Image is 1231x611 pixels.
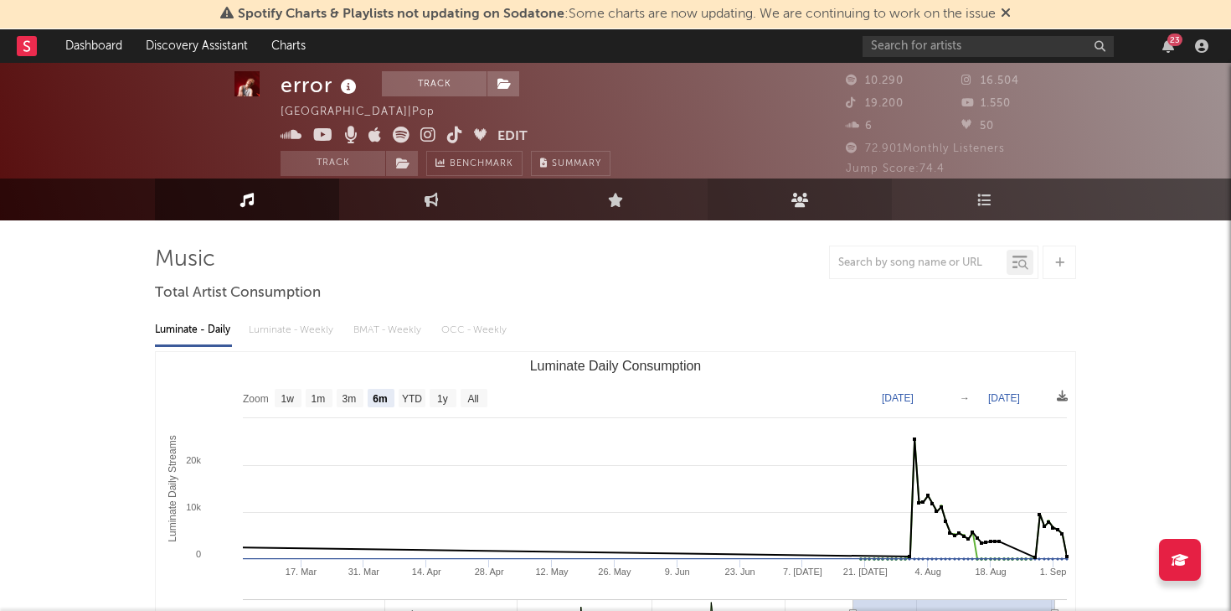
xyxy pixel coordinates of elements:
[598,567,631,577] text: 26. May
[846,163,945,174] span: Jump Score: 74.4
[373,393,387,405] text: 6m
[286,567,317,577] text: 17. Mar
[961,98,1011,109] span: 1.550
[843,567,888,577] text: 21. [DATE]
[281,71,361,99] div: error
[437,393,448,405] text: 1y
[260,29,317,63] a: Charts
[531,151,610,176] button: Summary
[196,549,201,559] text: 0
[846,98,904,109] span: 19.200
[535,567,569,577] text: 12. May
[134,29,260,63] a: Discovery Assistant
[412,567,441,577] text: 14. Apr
[475,567,504,577] text: 28. Apr
[863,36,1114,57] input: Search for artists
[961,121,994,132] span: 50
[54,29,134,63] a: Dashboard
[988,392,1020,404] text: [DATE]
[186,502,201,512] text: 10k
[243,393,269,405] text: Zoom
[426,151,523,176] a: Benchmark
[238,8,564,21] span: Spotify Charts & Playlists not updating on Sodatone
[155,283,321,303] span: Total Artist Consumption
[238,8,996,21] span: : Some charts are now updating. We are continuing to work on the issue
[530,359,702,373] text: Luminate Daily Consumption
[552,159,601,168] span: Summary
[846,143,1005,154] span: 72.901 Monthly Listeners
[975,567,1006,577] text: 18. Aug
[915,567,941,577] text: 4. Aug
[961,75,1019,86] span: 16.504
[846,75,904,86] span: 10.290
[281,151,385,176] button: Track
[382,71,487,96] button: Track
[783,567,822,577] text: 7. [DATE]
[1001,8,1011,21] span: Dismiss
[1167,34,1182,46] div: 23
[281,393,295,405] text: 1w
[1162,39,1174,53] button: 23
[725,567,755,577] text: 23. Jun
[882,392,914,404] text: [DATE]
[830,256,1007,270] input: Search by song name or URL
[186,455,201,465] text: 20k
[281,102,454,122] div: [GEOGRAPHIC_DATA] | Pop
[167,435,178,541] text: Luminate Daily Streams
[312,393,326,405] text: 1m
[467,393,478,405] text: All
[402,393,422,405] text: YTD
[960,392,970,404] text: →
[497,127,528,148] button: Edit
[450,154,513,174] span: Benchmark
[155,316,232,344] div: Luminate - Daily
[343,393,357,405] text: 3m
[348,567,380,577] text: 31. Mar
[1040,567,1067,577] text: 1. Sep
[846,121,873,132] span: 6
[665,567,690,577] text: 9. Jun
